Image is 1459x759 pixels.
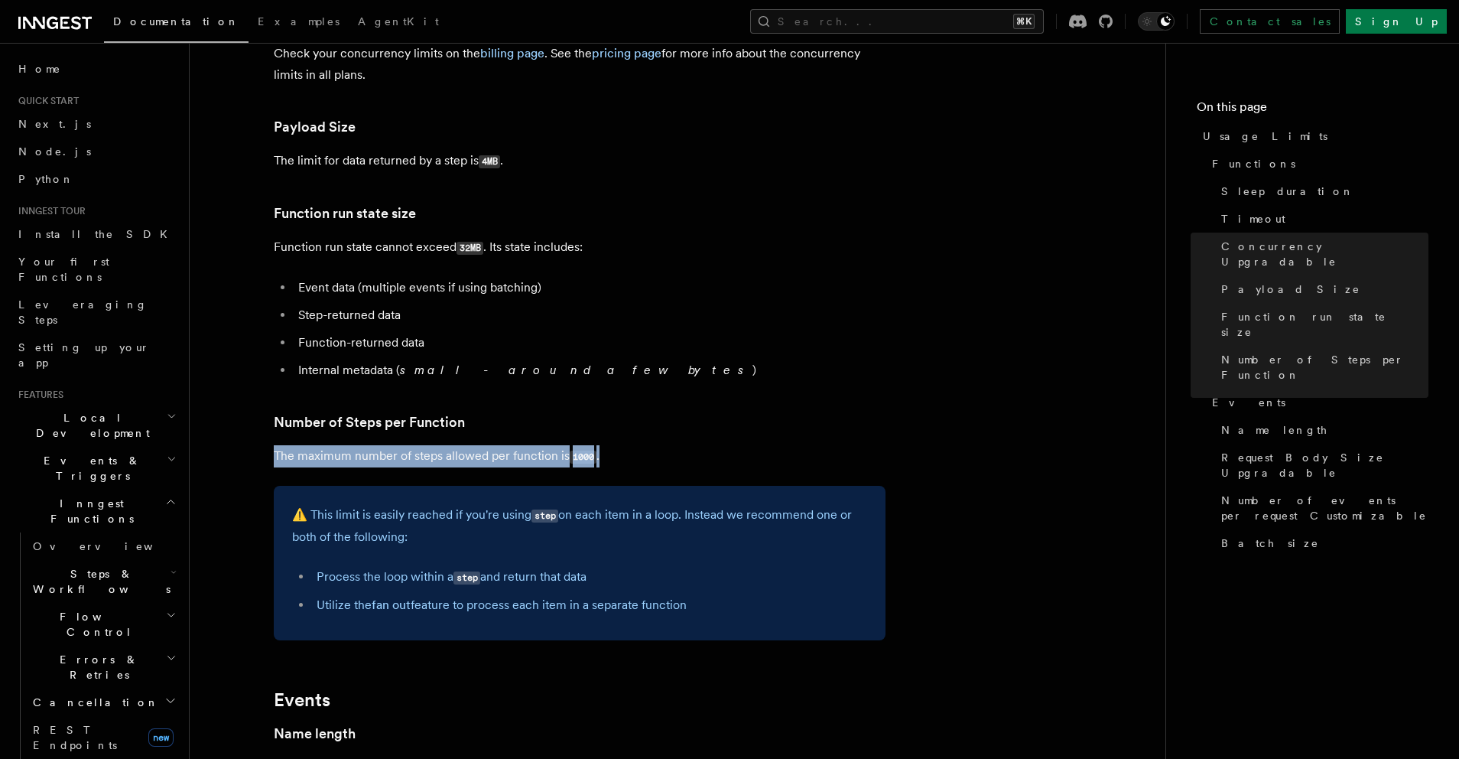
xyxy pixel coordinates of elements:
[27,716,180,759] a: REST Endpointsnew
[294,305,885,326] li: Step-returned data
[148,728,174,747] span: new
[274,689,330,711] a: Events
[1212,395,1285,410] span: Events
[453,572,480,585] code: step
[1200,9,1340,34] a: Contact sales
[1203,129,1327,144] span: Usage Limits
[104,5,249,43] a: Documentation
[294,277,885,298] li: Event data (multiple events if using batching)
[1221,309,1428,340] span: Function run state size
[1215,529,1428,557] a: Batch size
[18,173,74,185] span: Python
[27,689,180,716] button: Cancellation
[12,220,180,248] a: Install the SDK
[1215,416,1428,444] a: Name length
[1221,450,1428,480] span: Request Body Size Upgradable
[750,9,1044,34] button: Search...⌘K
[1221,352,1428,383] span: Number of Steps per Function
[12,138,180,165] a: Node.js
[12,248,180,291] a: Your first Functions
[349,5,448,41] a: AgentKit
[113,15,239,28] span: Documentation
[592,46,661,60] a: pricing page
[294,360,885,381] li: Internal metadata ( )
[274,43,885,86] p: Check your concurrency limits on the . See the for more info about the concurrency limits in all ...
[1346,9,1447,34] a: Sign Up
[312,594,867,616] li: Utilize the feature to process each item in a separate function
[18,118,91,130] span: Next.js
[12,404,180,447] button: Local Development
[1215,275,1428,303] a: Payload Size
[1138,12,1175,31] button: Toggle dark mode
[33,724,117,751] span: REST Endpoints
[372,598,411,612] a: fan out
[1215,444,1428,487] a: Request Body Size Upgradable
[358,15,439,28] span: AgentKit
[27,566,171,597] span: Steps & Workflows
[1013,14,1035,29] kbd: ⌘K
[1215,303,1428,346] a: Function run state size
[18,256,109,283] span: Your first Functions
[12,95,79,107] span: Quick start
[27,560,180,603] button: Steps & Workflows
[1221,493,1428,523] span: Number of events per request Customizable
[570,451,596,464] code: 1000
[457,242,483,255] code: 32MB
[1212,156,1295,171] span: Functions
[312,566,867,588] li: Process the loop within a and return that data
[27,609,166,640] span: Flow Control
[1215,487,1428,529] a: Number of events per request Customizable
[1221,422,1328,438] span: Name length
[12,389,63,401] span: Features
[1221,239,1428,269] span: Concurrency Upgradable
[1221,211,1285,226] span: Timeout
[18,298,148,326] span: Leveraging Steps
[1197,98,1428,122] h4: On this page
[12,291,180,334] a: Leveraging Steps
[274,723,356,744] a: Name length
[1206,389,1428,416] a: Events
[249,5,349,41] a: Examples
[400,363,752,377] em: small - around a few bytes
[274,203,416,224] a: Function run state size
[1221,536,1319,551] span: Batch size
[12,110,180,138] a: Next.js
[294,332,885,353] li: Function-returned data
[27,695,159,710] span: Cancellation
[12,447,180,490] button: Events & Triggers
[1221,184,1354,199] span: Sleep duration
[27,646,180,689] button: Errors & Retries
[274,445,885,467] p: The maximum number of steps allowed per function is .
[479,155,500,168] code: 4MB
[27,603,180,646] button: Flow Control
[274,412,465,433] a: Number of Steps per Function
[12,453,167,484] span: Events & Triggers
[18,228,177,240] span: Install the SDK
[274,236,885,259] p: Function run state cannot exceed . Its state includes:
[1197,122,1428,150] a: Usage Limits
[12,410,167,441] span: Local Development
[480,46,544,60] a: billing page
[12,496,165,526] span: Inngest Functions
[18,145,91,158] span: Node.js
[27,652,166,682] span: Errors & Retries
[18,341,150,369] span: Setting up your app
[258,15,340,28] span: Examples
[1215,205,1428,233] a: Timeout
[12,205,86,217] span: Inngest tour
[1215,346,1428,389] a: Number of Steps per Function
[33,540,190,552] span: Overview
[1206,150,1428,178] a: Functions
[12,334,180,376] a: Setting up your app
[27,533,180,560] a: Overview
[274,116,356,138] a: Payload Size
[1215,233,1428,275] a: Concurrency Upgradable
[1221,282,1360,297] span: Payload Size
[274,150,885,172] p: The limit for data returned by a step is .
[18,61,61,77] span: Home
[292,504,867,548] p: ⚠️ This limit is easily reached if you're using on each item in a loop. Instead we recommend one ...
[531,510,558,523] code: step
[12,165,180,193] a: Python
[12,55,180,83] a: Home
[12,490,180,533] button: Inngest Functions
